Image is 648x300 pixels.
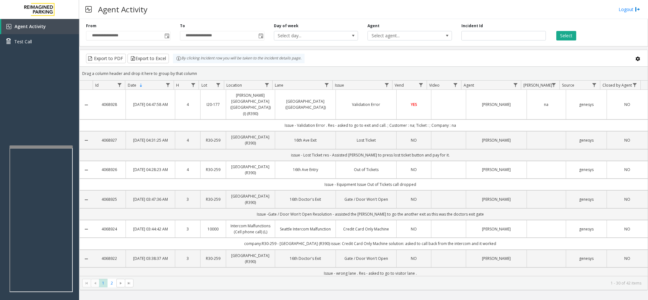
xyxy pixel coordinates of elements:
[130,196,171,202] a: [DATE] 03:47:36 AM
[204,137,222,143] a: R30-259
[226,83,242,88] span: Location
[470,137,523,143] a: [PERSON_NAME]
[93,208,648,220] td: Issue -Gate / Door Won't Open Resolution - assisted the [PERSON_NAME] to go the another exit as t...
[570,196,603,202] a: genesys
[130,137,171,143] a: [DATE] 04:31:25 AM
[400,137,427,143] a: NO
[163,31,170,40] span: Toggle popup
[619,6,640,13] a: Logout
[335,83,344,88] span: Issue
[80,256,93,261] a: Collapse Details
[176,56,181,61] img: infoIcon.svg
[570,137,603,143] a: genesys
[323,81,331,89] a: Lane Filter Menu
[368,31,435,40] span: Select agent...
[411,102,417,107] span: YES
[118,281,123,286] span: Go to the next page
[176,83,179,88] span: H
[570,167,603,173] a: genesys
[411,197,417,202] span: NO
[130,255,171,261] a: [DATE] 03:38:37 AM
[116,279,125,288] span: Go to the next page
[464,83,474,88] span: Agent
[279,98,332,110] a: [GEOGRAPHIC_DATA] ([GEOGRAPHIC_DATA])
[80,168,93,173] a: Collapse Details
[624,197,630,202] span: NO
[570,101,603,107] a: genesys
[570,226,603,232] a: genesys
[470,196,523,202] a: [PERSON_NAME]
[128,83,136,88] span: Date
[204,167,222,173] a: R30-259
[15,23,46,29] span: Agent Activity
[340,167,392,173] a: Out of Tickets
[624,138,630,143] span: NO
[411,256,417,261] span: NO
[80,68,648,79] div: Drag a column header and drop it here to group by that column
[279,167,332,173] a: 16th Ave Entry
[274,23,299,29] label: Day of week
[179,101,196,107] a: 4
[201,83,207,88] span: Lot
[400,255,427,261] a: NO
[550,81,558,89] a: Parker Filter Menu
[279,255,332,261] a: 16th Doctor's Exit
[179,255,196,261] a: 3
[80,81,648,276] div: Data table
[230,164,271,176] a: [GEOGRAPHIC_DATA] (R390)
[179,167,196,173] a: 4
[340,101,392,107] a: Validation Error
[257,31,264,40] span: Toggle popup
[164,81,172,89] a: Date Filter Menu
[400,101,427,107] a: YES
[230,193,271,205] a: [GEOGRAPHIC_DATA] (R390)
[137,280,641,286] kendo-pager-info: 1 - 30 of 42 items
[85,2,92,17] img: pageIcon
[96,196,122,202] a: 4068925
[611,196,644,202] a: NO
[204,255,222,261] a: R30-259
[470,101,523,107] a: [PERSON_NAME]
[624,102,630,107] span: NO
[611,137,644,143] a: NO
[624,226,630,232] span: NO
[189,81,197,89] a: H Filter Menu
[624,256,630,261] span: NO
[139,83,144,88] span: Sortable
[96,167,122,173] a: 4068926
[127,281,132,286] span: Go to the last page
[382,81,391,89] a: Issue Filter Menu
[130,226,171,232] a: [DATE] 03:44:42 AM
[173,54,305,63] div: By clicking Incident row you will be taken to the incident details page.
[340,196,392,202] a: Gate / Door Won't Open
[130,167,171,173] a: [DATE] 04:28:23 AM
[590,81,599,89] a: Source Filter Menu
[130,101,171,107] a: [DATE] 04:47:58 AM
[96,137,122,143] a: 4068927
[279,226,332,232] a: Seattle Intercom Malfunction
[570,255,603,261] a: genesys
[95,83,99,88] span: Id
[395,83,404,88] span: Vend
[624,167,630,172] span: NO
[556,31,576,40] button: Select
[262,81,271,89] a: Location Filter Menu
[635,6,640,13] img: logout
[611,101,644,107] a: NO
[274,31,341,40] span: Select day...
[411,167,417,172] span: NO
[631,81,639,89] a: Closed by Agent Filter Menu
[531,101,562,107] a: na
[204,196,222,202] a: R30-259
[451,81,460,89] a: Video Filter Menu
[400,167,427,173] a: NO
[461,23,483,29] label: Incident Id
[125,279,133,288] span: Go to the last page
[86,54,126,63] button: Export to PDF
[96,226,122,232] a: 4068924
[6,24,11,29] img: 'icon'
[400,226,427,232] a: NO
[179,226,196,232] a: 3
[86,23,96,29] label: From
[470,226,523,232] a: [PERSON_NAME]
